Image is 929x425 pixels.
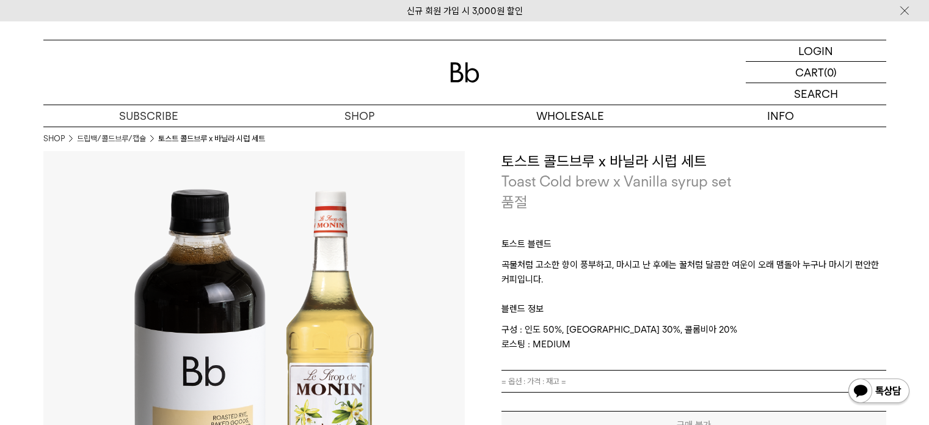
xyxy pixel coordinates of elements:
p: LOGIN [798,40,833,61]
a: 드립백/콜드브루/캡슐 [77,133,146,145]
p: 곡물처럼 고소한 향이 풍부하고, 마시고 난 후에는 꿀처럼 달콤한 여운이 오래 맴돌아 누구나 마시기 편안한 커피입니다. [501,257,886,287]
a: 신규 회원 가입 시 3,000원 할인 [407,6,523,17]
a: SHOP [254,105,465,127]
p: CART [795,62,824,83]
h3: 토스트 콜드브루 x 바닐라 시럽 세트 [501,151,886,172]
img: 로고 [450,62,479,83]
p: WHOLESALE [465,105,676,127]
p: Toast Cold brew x Vanilla syrup set [501,171,886,192]
a: SHOP [43,133,65,145]
p: INFO [676,105,886,127]
p: 토스트 블렌드 [501,237,886,257]
p: 구성 : 인도 50%, [GEOGRAPHIC_DATA] 30%, 콜롬비아 20% 로스팅 : MEDIUM [501,322,886,352]
span: = 옵션 : 가격 : 재고 = [501,371,566,392]
p: SEARCH [794,83,838,105]
a: LOGIN [746,40,886,62]
a: CART (0) [746,62,886,83]
p: 품절 [501,192,527,213]
a: SUBSCRIBE [43,105,254,127]
li: 토스트 콜드브루 x 바닐라 시럽 세트 [158,133,265,145]
p: 블렌드 정보 [501,287,886,322]
p: (0) [824,62,837,83]
img: 카카오톡 채널 1:1 채팅 버튼 [847,377,911,407]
